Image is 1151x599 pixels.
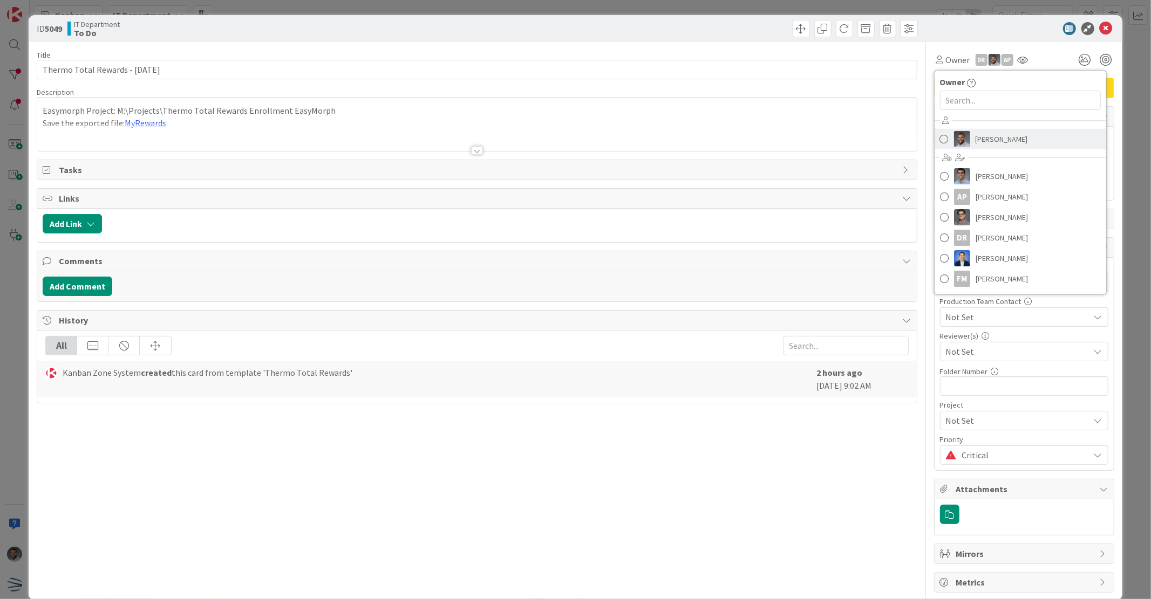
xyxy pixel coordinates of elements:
img: DP [954,250,970,266]
span: [PERSON_NAME] [976,131,1028,147]
b: 2 hours ago [817,367,863,378]
span: Not Set [946,413,1084,428]
div: Priority [940,436,1108,443]
span: Links [59,192,897,205]
div: Project [940,401,1108,409]
label: Title [37,50,51,60]
b: To Do [74,29,120,37]
img: KS [45,367,57,379]
span: Metrics [956,576,1094,589]
img: FS [954,131,970,147]
span: Attachments [956,483,1094,495]
span: [PERSON_NAME] [976,209,1028,225]
img: FS [989,54,1000,66]
input: type card name here... [37,60,917,79]
span: [PERSON_NAME] [976,271,1028,287]
input: Search... [784,336,909,355]
div: Production Team Contact [940,298,1108,305]
div: Reviewer(s) [940,332,1108,340]
img: CS [954,209,970,225]
input: Search... [940,91,1101,110]
a: FS[PERSON_NAME] [935,129,1106,149]
a: FM[PERSON_NAME] [935,268,1106,289]
img: AP [954,168,970,184]
label: Folder Number [940,367,988,376]
div: DR [976,54,987,66]
span: Kanban Zone System this card from template 'Thermo Total Rewards' [63,366,352,379]
span: Mirrors [956,547,1094,560]
button: Add Comment [43,277,112,296]
div: DR [954,230,970,246]
span: Critical [962,447,1084,463]
div: [DATE] 9:02 AM [817,366,909,392]
b: created [141,367,172,378]
div: AP [1002,54,1013,66]
span: Comments [59,254,897,267]
div: All [46,336,77,355]
a: NG[MEDICAL_DATA][PERSON_NAME] [935,289,1106,309]
a: CS[PERSON_NAME] [935,207,1106,228]
div: AP [954,189,970,205]
div: FM [954,271,970,287]
p: Save the exported file: [43,117,911,129]
span: IT Department [74,20,120,29]
b: 5049 [45,23,62,34]
span: [PERSON_NAME] [976,189,1028,205]
a: MyRewards [125,118,166,128]
span: Description [37,87,74,97]
span: Owner [940,75,965,88]
span: Not Set [946,309,1084,325]
span: [PERSON_NAME] [976,230,1028,246]
span: [PERSON_NAME] [976,250,1028,266]
span: Tasks [59,163,897,176]
span: Owner [946,53,970,66]
a: AP[PERSON_NAME] [935,166,1106,187]
button: Add Link [43,214,102,233]
a: DP[PERSON_NAME] [935,248,1106,268]
a: AP[PERSON_NAME] [935,187,1106,207]
a: DR[PERSON_NAME] [935,228,1106,248]
span: Not Set [946,345,1089,358]
span: History [59,314,897,327]
span: [PERSON_NAME] [976,168,1028,184]
span: ID [37,22,62,35]
p: Easymorph Project: M:\Projects\Thermo Total Rewards Enrollment EasyMorph [43,105,911,117]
